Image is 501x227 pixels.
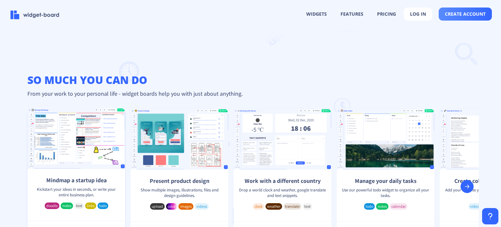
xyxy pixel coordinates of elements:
span: create account [445,11,486,17]
p: Drop a world clock and weather, google translate and text snippets. [234,187,331,198]
p: Present product design [130,177,228,185]
div: todo [364,203,375,210]
div: text [303,203,312,210]
p: Mindmap a startup idea [27,176,125,184]
div: translate [283,203,301,210]
p: Kickstart your ideas in seconds, or write your entire business plan. [27,186,125,198]
button: log in [404,8,432,21]
div: color [166,203,177,210]
div: notes [61,203,73,209]
button: widgets [300,8,333,20]
p: Show multiple images, illustrations, files and design guidelines. [130,187,228,198]
button: pricing [371,8,402,20]
img: logo-name.svg [10,10,59,19]
div: upload [150,203,165,210]
p: From your work to your personal life - widget boards help you with just about anything. [22,90,479,97]
div: links [85,203,96,209]
button: features [335,8,369,20]
p: Use our powerful todo widget to organize all your tasks. [337,187,434,198]
div: clock [253,203,264,210]
div: weather [266,203,282,210]
div: videos [468,203,482,210]
button: create account [439,8,492,21]
h2: so much you can do [22,73,479,87]
div: text [74,203,84,209]
p: Manage your daily tasks [337,177,434,185]
div: calendar [390,203,407,210]
div: doodle [45,203,59,209]
p: Work with a different country [234,177,331,185]
div: images [178,203,193,210]
div: todo [98,203,108,209]
div: videos [195,203,209,210]
div: notes [376,203,388,210]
